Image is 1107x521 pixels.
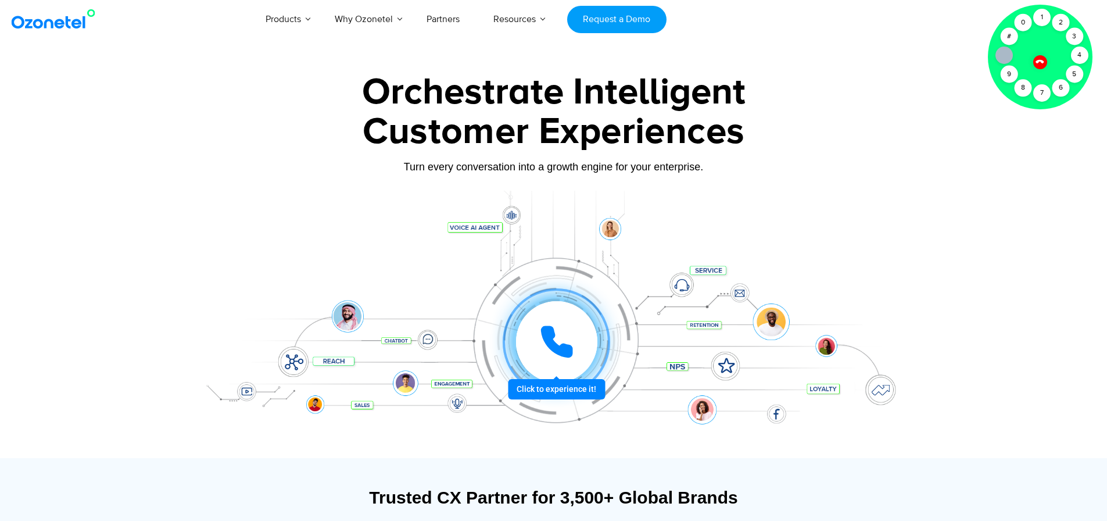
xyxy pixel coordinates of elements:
[1000,66,1018,83] div: 9
[1014,79,1031,97] div: 8
[191,104,917,160] div: Customer Experiences
[1014,14,1031,31] div: 0
[1066,28,1083,45] div: 3
[191,74,917,111] div: Orchestrate Intelligent
[1052,14,1069,31] div: 2
[1066,66,1083,83] div: 5
[1033,84,1051,102] div: 7
[196,487,911,508] div: Trusted CX Partner for 3,500+ Global Brands
[191,160,917,173] div: Turn every conversation into a growth engine for your enterprise.
[1052,79,1069,97] div: 6
[567,6,667,33] a: Request a Demo
[1071,47,1088,64] div: 4
[1033,9,1051,26] div: 1
[1000,28,1018,45] div: #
